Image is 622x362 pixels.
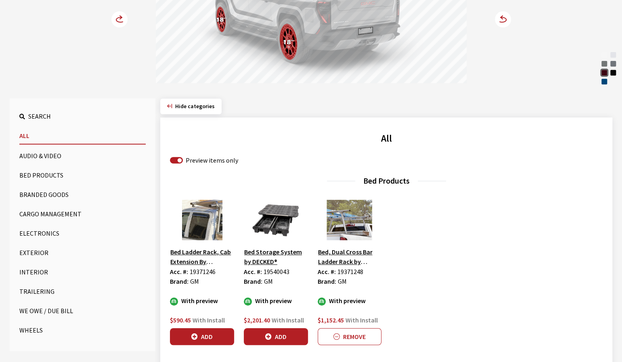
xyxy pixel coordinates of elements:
[193,316,225,324] span: With Install
[318,200,382,240] img: Image for Bed, Dual Cross Bar Ladder Rack by TracRac®
[190,268,216,276] span: 19371246
[318,316,344,324] span: $1,152.45
[170,200,234,240] img: Image for Bed Ladder Rack, Cab Extension By TracRac®
[600,77,608,86] div: Deep Ocean Blue Metallic
[170,175,603,187] h3: Bed Products
[264,277,273,285] span: GM
[318,267,336,276] label: Acc. #:
[346,316,378,324] span: With Install
[338,277,347,285] span: GM
[609,69,617,77] div: Onyx Black
[175,103,215,110] span: Click to hide category section.
[19,128,146,144] button: All
[600,60,608,68] div: Magnus Matte
[19,186,146,203] button: Branded Goods
[170,328,234,345] button: Add
[19,264,146,280] button: Interior
[19,322,146,338] button: Wheels
[318,276,336,286] label: Brand:
[170,267,188,276] label: Acc. #:
[28,112,51,120] span: Search
[244,276,262,286] label: Brand:
[170,131,603,146] h2: All
[318,296,382,306] div: With preview
[337,268,363,276] span: 19371248
[244,296,308,306] div: With preview
[170,316,191,324] span: $590.45
[19,206,146,222] button: Cargo Management
[272,316,304,324] span: With Install
[609,51,617,59] div: Glacier White Tricoat
[244,316,270,324] span: $2,201.40
[170,247,234,267] button: Bed Ladder Rack, Cab Extension By TracRac®
[190,277,199,285] span: GM
[244,328,308,345] button: Add
[186,155,238,165] label: Preview items only
[264,268,289,276] span: 19540043
[170,276,188,286] label: Brand:
[19,225,146,241] button: Electronics
[19,167,146,183] button: Bed Products
[19,283,146,299] button: Trailering
[19,148,146,164] button: Audio & Video
[244,200,308,240] img: Image for Bed Storage System by DECKED®
[19,303,146,319] button: We Owe / Due Bill
[244,267,262,276] label: Acc. #:
[170,296,234,306] div: With preview
[318,247,382,267] button: Bed, Dual Cross Bar Ladder Rack by TracRac®
[609,60,617,68] div: Thunderstorm Gray
[600,51,608,59] div: Summit White
[318,328,382,345] button: Remove
[19,245,146,261] button: Exterior
[244,247,308,267] button: Bed Storage System by DECKED®
[160,98,222,114] button: Hide categories
[600,69,608,77] div: Dark Ember Tintcoat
